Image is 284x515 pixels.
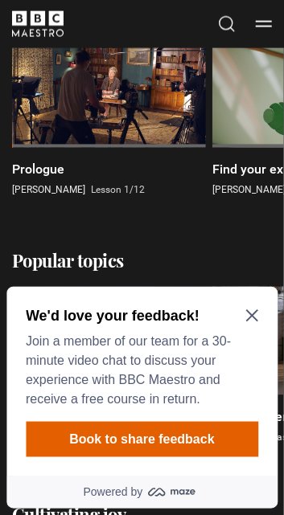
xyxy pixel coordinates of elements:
div: Optional study invitation [6,58,278,280]
p: Prologue [12,161,64,180]
button: Book to share feedback [26,193,258,228]
a: Powered by maze [6,247,278,280]
span: [PERSON_NAME] [12,185,85,196]
h2: We'd love your feedback! [26,77,252,96]
a: Prologue [PERSON_NAME] Lesson 1/12 [12,39,206,198]
svg: BBC Maestro [12,11,64,37]
button: Close Maze Prompt [245,80,258,93]
button: Toggle navigation [256,16,272,32]
span: Lesson 1/12 [91,185,145,196]
p: Join a member of our team for a 30-minute video chat to discuss your experience with BBC Maestro ... [26,103,252,180]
